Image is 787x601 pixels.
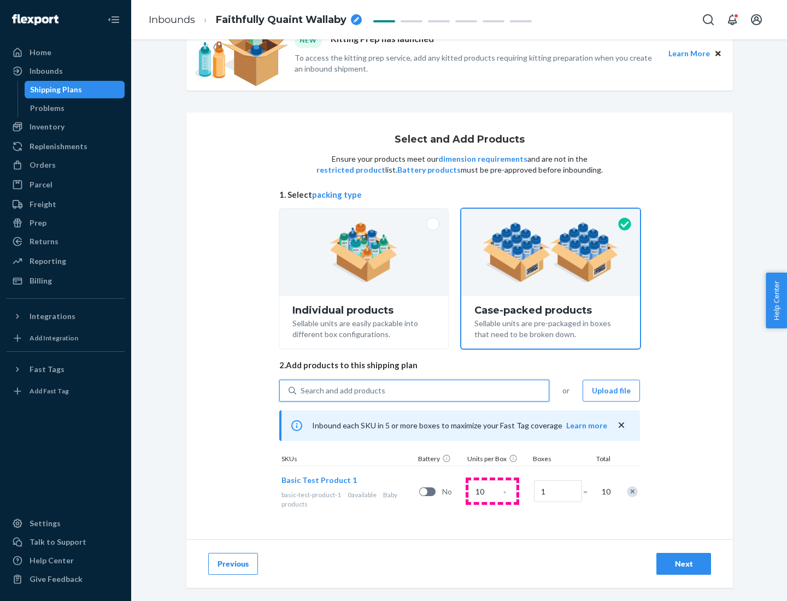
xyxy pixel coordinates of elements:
[7,176,125,193] a: Parcel
[30,84,82,95] div: Shipping Plans
[140,4,371,36] ol: breadcrumbs
[348,491,377,499] span: 0 available
[301,385,385,396] div: Search and add products
[30,574,83,585] div: Give Feedback
[712,48,724,60] button: Close
[7,233,125,250] a: Returns
[149,14,195,26] a: Inbounds
[30,537,86,547] div: Talk to Support
[416,454,465,466] div: Battery
[7,533,125,551] a: Talk to Support
[279,410,640,441] div: Inbound each SKU in 5 or more boxes to maximize your Fast Tag coverage
[25,81,125,98] a: Shipping Plans
[12,14,58,25] img: Flexport logo
[7,156,125,174] a: Orders
[600,486,610,497] span: 10
[30,179,52,190] div: Parcel
[7,252,125,270] a: Reporting
[465,454,531,466] div: Units per Box
[30,121,64,132] div: Inventory
[7,515,125,532] a: Settings
[531,454,585,466] div: Boxes
[7,570,125,588] button: Give Feedback
[7,44,125,61] a: Home
[30,364,64,375] div: Fast Tags
[330,222,398,282] img: individual-pack.facf35554cb0f1810c75b2bd6df2d64e.png
[583,380,640,402] button: Upload file
[7,196,125,213] a: Freight
[281,475,357,485] span: Basic Test Product 1
[103,9,125,31] button: Close Navigation
[30,256,66,267] div: Reporting
[721,9,743,31] button: Open notifications
[585,454,613,466] div: Total
[292,305,435,316] div: Individual products
[30,47,51,58] div: Home
[562,385,569,396] span: or
[292,316,435,340] div: Sellable units are easily packable into different box configurations.
[30,311,75,322] div: Integrations
[697,9,719,31] button: Open Search Box
[438,154,527,164] button: dimension requirements
[216,13,346,27] span: Faithfully Quaint Wallaby
[566,420,607,431] button: Learn more
[208,553,258,575] button: Previous
[30,141,87,152] div: Replenishments
[656,553,711,575] button: Next
[279,189,640,201] span: 1. Select
[30,66,63,76] div: Inbounds
[745,9,767,31] button: Open account menu
[295,52,659,74] p: To access the kitting prep service, add any kitted products requiring kitting preparation when yo...
[30,217,46,228] div: Prep
[281,475,357,486] button: Basic Test Product 1
[30,386,69,396] div: Add Fast Tag
[30,333,78,343] div: Add Integration
[7,214,125,232] a: Prep
[397,164,461,175] button: Battery products
[316,164,385,175] button: restricted product
[331,33,434,48] p: Kitting Prep has launched
[281,491,341,499] span: basic-test-product-1
[7,361,125,378] button: Fast Tags
[30,199,56,210] div: Freight
[7,382,125,400] a: Add Fast Tag
[25,99,125,117] a: Problems
[474,305,627,316] div: Case-packed products
[30,555,74,566] div: Help Center
[281,490,415,509] div: Baby products
[483,222,619,282] img: case-pack.59cecea509d18c883b923b81aeac6d0b.png
[30,518,61,529] div: Settings
[534,480,582,502] input: Number of boxes
[30,275,52,286] div: Billing
[7,308,125,325] button: Integrations
[474,316,627,340] div: Sellable units are pre-packaged in boxes that need to be broken down.
[766,273,787,328] button: Help Center
[30,236,58,247] div: Returns
[279,360,640,371] span: 2. Add products to this shipping plan
[666,558,702,569] div: Next
[279,454,416,466] div: SKUs
[295,33,322,48] div: NEW
[668,48,710,60] button: Learn More
[395,134,525,145] h1: Select and Add Products
[315,154,604,175] p: Ensure your products meet our and are not in the list. must be pre-approved before inbounding.
[616,420,627,431] button: close
[312,189,362,201] button: packing type
[7,272,125,290] a: Billing
[7,552,125,569] a: Help Center
[30,160,56,170] div: Orders
[442,486,464,497] span: No
[583,486,594,497] span: =
[468,480,516,502] input: Case Quantity
[7,329,125,347] a: Add Integration
[7,62,125,80] a: Inbounds
[7,138,125,155] a: Replenishments
[7,118,125,135] a: Inventory
[30,103,64,114] div: Problems
[627,486,638,497] div: Remove Item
